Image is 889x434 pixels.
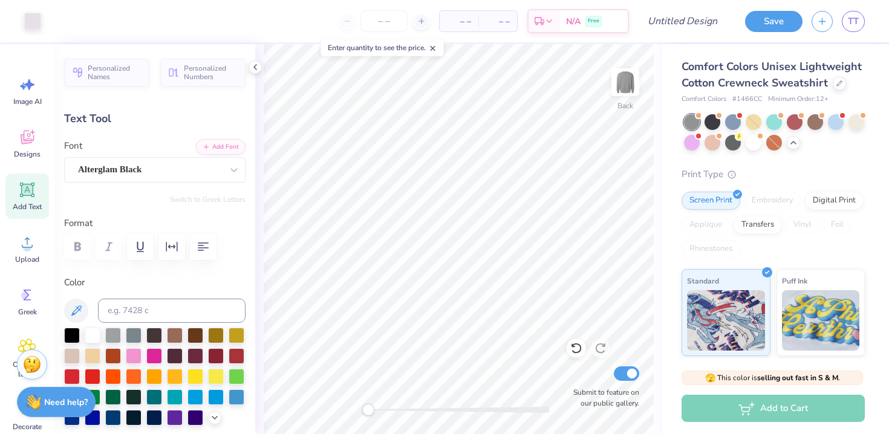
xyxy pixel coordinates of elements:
[687,274,719,287] span: Standard
[682,94,726,105] span: Comfort Colors
[613,70,637,94] img: Back
[14,149,41,159] span: Designs
[786,216,819,234] div: Vinyl
[196,139,246,155] button: Add Font
[782,290,860,351] img: Puff Ink
[64,111,246,127] div: Text Tool
[64,59,149,86] button: Personalized Names
[13,422,42,432] span: Decorate
[757,373,838,383] strong: selling out fast in S & M
[705,372,840,383] span: This color is .
[745,11,803,32] button: Save
[15,254,39,264] span: Upload
[782,274,807,287] span: Puff Ink
[588,17,599,25] span: Free
[842,11,865,32] a: TT
[184,64,238,81] span: Personalized Numbers
[64,216,246,230] label: Format
[362,404,374,416] div: Accessibility label
[744,192,801,210] div: Embroidery
[732,94,762,105] span: # 1466CC
[321,39,444,56] div: Enter quantity to see the price.
[687,290,765,351] img: Standard
[13,97,42,106] span: Image AI
[682,216,730,234] div: Applique
[682,167,865,181] div: Print Type
[682,59,862,90] span: Comfort Colors Unisex Lightweight Cotton Crewneck Sweatshirt
[823,216,852,234] div: Foil
[768,94,829,105] span: Minimum Order: 12 +
[682,192,740,210] div: Screen Print
[705,372,715,384] span: 🫣
[64,276,246,290] label: Color
[64,139,82,153] label: Font
[805,192,864,210] div: Digital Print
[848,15,859,28] span: TT
[160,59,246,86] button: Personalized Numbers
[567,387,639,409] label: Submit to feature on our public gallery.
[7,360,47,379] span: Clipart & logos
[486,15,510,28] span: – –
[734,216,782,234] div: Transfers
[170,195,246,204] button: Switch to Greek Letters
[638,9,727,33] input: Untitled Design
[360,10,408,32] input: – –
[18,307,37,317] span: Greek
[617,100,633,111] div: Back
[98,299,246,323] input: e.g. 7428 c
[566,15,581,28] span: N/A
[13,202,42,212] span: Add Text
[44,397,88,408] strong: Need help?
[447,15,471,28] span: – –
[88,64,142,81] span: Personalized Names
[682,240,740,258] div: Rhinestones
